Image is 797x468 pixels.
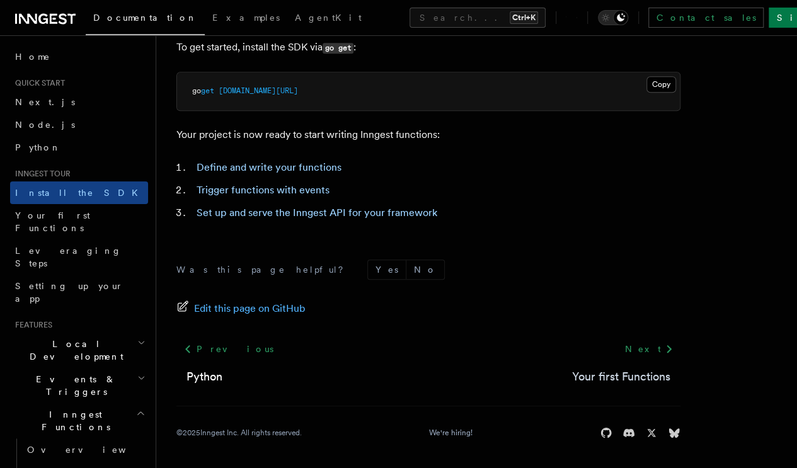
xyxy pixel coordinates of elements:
a: AgentKit [287,4,369,34]
button: Copy [646,76,676,93]
button: Local Development [10,333,148,368]
a: Setting up your app [10,275,148,310]
a: Home [10,45,148,68]
span: Overview [27,445,157,455]
span: Quick start [10,78,65,88]
span: Python [15,142,61,152]
button: Search...Ctrl+K [410,8,546,28]
span: Next.js [15,97,75,107]
span: Inngest Functions [10,408,136,433]
a: Leveraging Steps [10,239,148,275]
p: Was this page helpful? [176,263,352,276]
a: Define and write your functions [197,161,341,173]
a: Edit this page on GitHub [176,300,306,317]
p: Your project is now ready to start writing Inngest functions: [176,126,680,144]
span: Setting up your app [15,281,123,304]
a: Documentation [86,4,205,35]
span: get [201,86,214,95]
button: Inngest Functions [10,403,148,438]
span: Events & Triggers [10,373,137,398]
button: Events & Triggers [10,368,148,403]
a: Python [10,136,148,159]
p: To get started, install the SDK via : [176,38,680,57]
a: Trigger functions with events [197,184,330,196]
button: Yes [368,260,406,279]
div: © 2025 Inngest Inc. All rights reserved. [176,428,302,438]
button: Toggle dark mode [598,10,628,25]
a: Your first Functions [572,368,670,385]
span: Features [10,320,52,330]
a: Your first Functions [10,204,148,239]
span: Home [15,50,50,63]
span: Node.js [15,120,75,130]
span: [DOMAIN_NAME][URL] [219,86,298,95]
span: Examples [212,13,280,23]
a: We're hiring! [429,428,473,438]
span: Local Development [10,338,137,363]
a: Next [617,338,680,360]
span: Leveraging Steps [15,246,122,268]
a: Previous [176,338,280,360]
code: go get [323,43,353,54]
a: Node.js [10,113,148,136]
a: Examples [205,4,287,34]
span: Documentation [93,13,197,23]
a: Install the SDK [10,181,148,204]
a: Set up and serve the Inngest API for your framework [197,207,437,219]
kbd: Ctrl+K [510,11,538,24]
a: Contact sales [648,8,764,28]
span: AgentKit [295,13,362,23]
a: Python [186,368,222,385]
a: Overview [22,438,148,461]
a: Next.js [10,91,148,113]
span: Edit this page on GitHub [194,300,306,317]
button: No [406,260,444,279]
span: Your first Functions [15,210,90,233]
span: Inngest tour [10,169,71,179]
span: go [192,86,201,95]
span: Install the SDK [15,188,146,198]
